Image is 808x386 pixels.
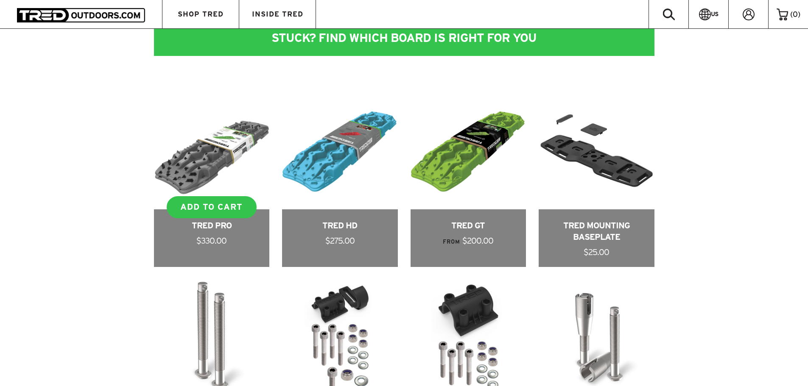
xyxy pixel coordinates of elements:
[17,8,145,22] img: TRED Outdoors America
[167,196,257,218] a: ADD TO CART
[154,20,654,56] div: STUCK? FIND WHICH BOARD IS RIGHT FOR YOU
[790,11,800,18] span: ( )
[178,11,224,18] span: SHOP TRED
[777,8,788,20] img: cart-icon
[793,10,798,18] span: 0
[252,11,303,18] span: INSIDE TRED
